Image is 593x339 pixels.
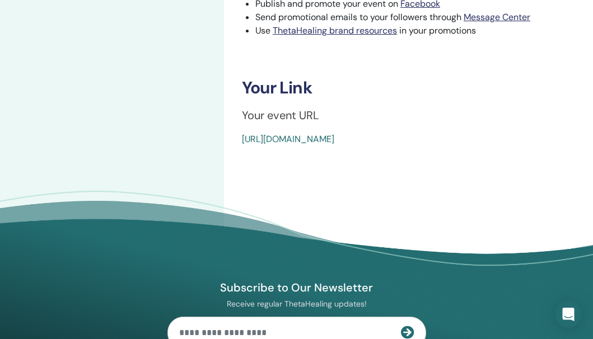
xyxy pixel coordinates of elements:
[555,301,582,328] div: Open Intercom Messenger
[464,11,530,23] a: Message Center
[273,25,397,36] a: ThetaHealing brand resources
[167,280,426,295] h4: Subscribe to Our Newsletter
[242,133,334,145] a: [URL][DOMAIN_NAME]
[167,299,426,309] p: Receive regular ThetaHealing updates!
